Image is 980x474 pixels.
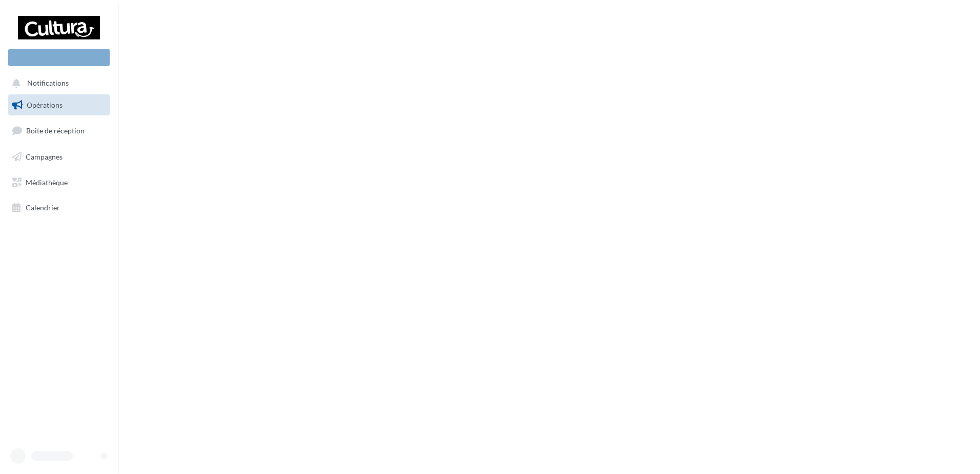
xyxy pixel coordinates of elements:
div: Nouvelle campagne [8,49,110,66]
span: Campagnes [26,152,63,161]
a: Campagnes [6,146,112,168]
span: Médiathèque [26,177,68,186]
a: Calendrier [6,197,112,219]
span: Boîte de réception [26,126,85,135]
span: Opérations [27,101,63,109]
a: Opérations [6,94,112,116]
span: Notifications [27,79,69,88]
a: Boîte de réception [6,120,112,142]
a: Médiathèque [6,172,112,193]
span: Calendrier [26,203,60,212]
